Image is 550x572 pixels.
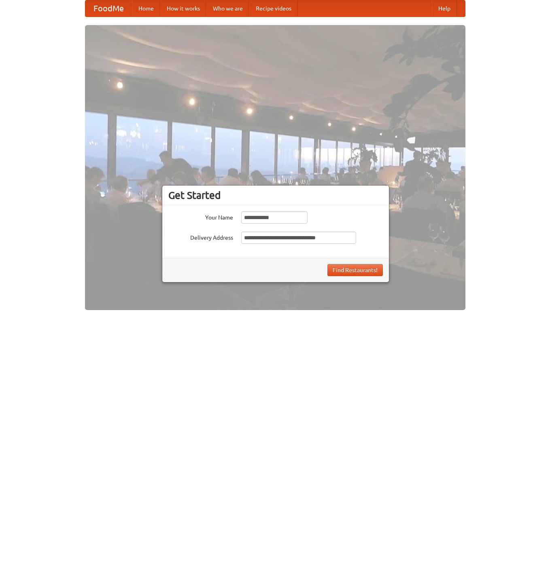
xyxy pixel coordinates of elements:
a: Recipe videos [249,0,298,17]
a: Home [132,0,160,17]
h3: Get Started [168,189,383,201]
a: Who we are [206,0,249,17]
a: How it works [160,0,206,17]
button: Find Restaurants! [327,264,383,276]
label: Delivery Address [168,232,233,242]
a: FoodMe [85,0,132,17]
label: Your Name [168,211,233,222]
a: Help [432,0,457,17]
